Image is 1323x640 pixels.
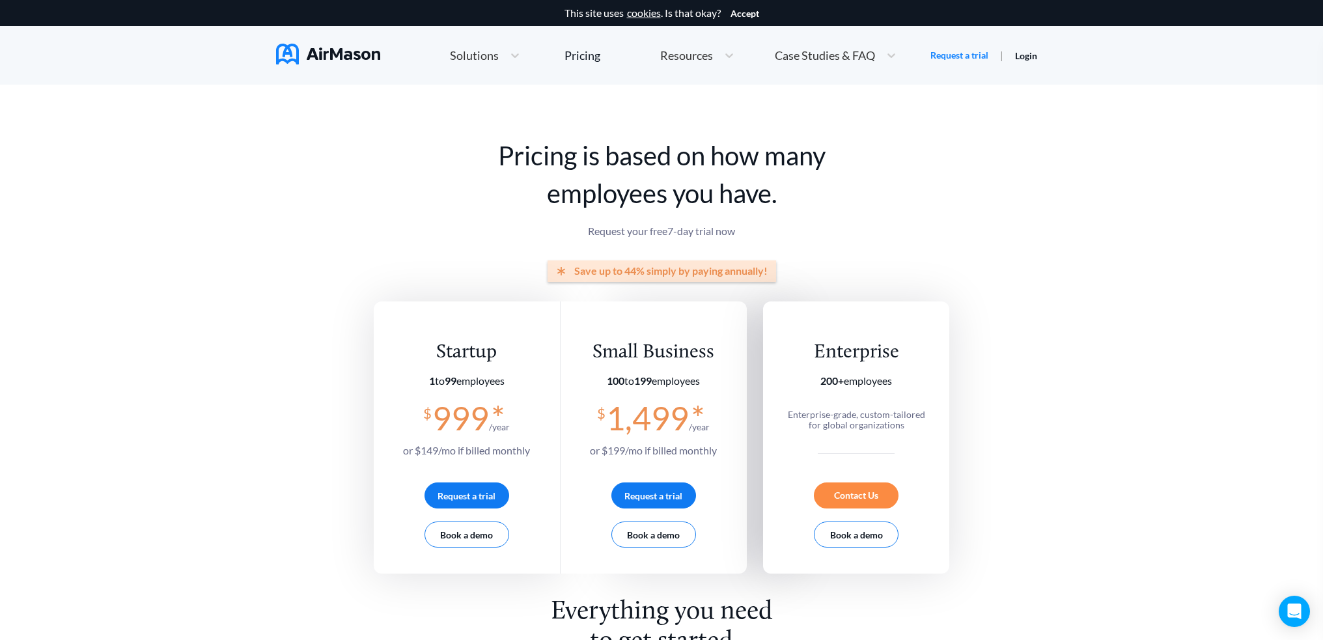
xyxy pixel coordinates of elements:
[403,375,530,387] section: employees
[432,398,489,438] span: 999
[775,49,875,61] span: Case Studies & FAQ
[1015,50,1037,61] a: Login
[276,44,380,64] img: AirMason Logo
[425,522,509,548] button: Book a demo
[590,444,717,456] span: or $ 199 /mo if billed monthly
[660,49,713,61] span: Resources
[425,482,509,508] button: Request a trial
[429,374,456,387] span: to
[731,8,759,19] button: Accept cookies
[607,374,624,387] b: 100
[590,375,717,387] section: employees
[1279,596,1310,627] div: Open Intercom Messenger
[374,137,950,212] h1: Pricing is based on how many employees you have.
[423,400,432,421] span: $
[820,374,844,387] b: 200+
[403,444,530,456] span: or $ 149 /mo if billed monthly
[634,374,652,387] b: 199
[403,341,530,365] div: Startup
[627,7,661,19] a: cookies
[445,374,456,387] b: 99
[450,49,499,61] span: Solutions
[564,49,600,61] div: Pricing
[781,375,932,387] section: employees
[611,482,696,508] button: Request a trial
[597,400,606,421] span: $
[606,398,689,438] span: 1,499
[564,44,600,67] a: Pricing
[788,409,925,430] span: Enterprise-grade, custom-tailored for global organizations
[611,522,696,548] button: Book a demo
[574,265,768,277] span: Save up to 44% simply by paying annually!
[781,341,932,365] div: Enterprise
[374,225,950,237] p: Request your free 7 -day trial now
[1000,49,1003,61] span: |
[429,374,435,387] b: 1
[930,49,988,62] a: Request a trial
[814,482,898,508] div: Contact Us
[814,522,898,548] button: Book a demo
[607,374,652,387] span: to
[590,341,717,365] div: Small Business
